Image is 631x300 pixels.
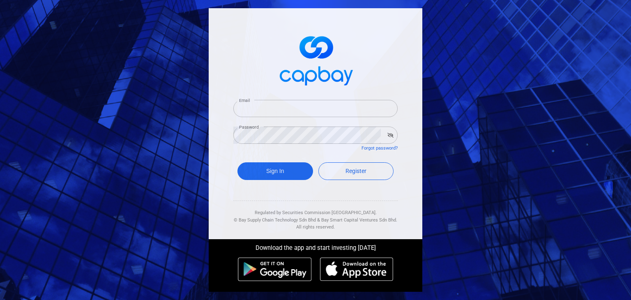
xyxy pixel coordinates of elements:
span: Register [345,168,366,174]
img: logo [274,29,357,90]
a: Forgot password? [362,145,398,151]
div: Regulated by Securities Commission [GEOGRAPHIC_DATA]. & All rights reserved. [233,201,398,231]
label: Password [239,124,259,130]
span: © Bay Supply Chain Technology Sdn Bhd [234,217,316,223]
img: android [238,257,312,281]
div: Download the app and start investing [DATE] [203,239,428,253]
img: ios [320,257,393,281]
button: Sign In [237,162,313,180]
a: Register [318,162,394,180]
span: Bay Smart Capital Ventures Sdn Bhd. [321,217,397,223]
label: Email [239,97,250,104]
